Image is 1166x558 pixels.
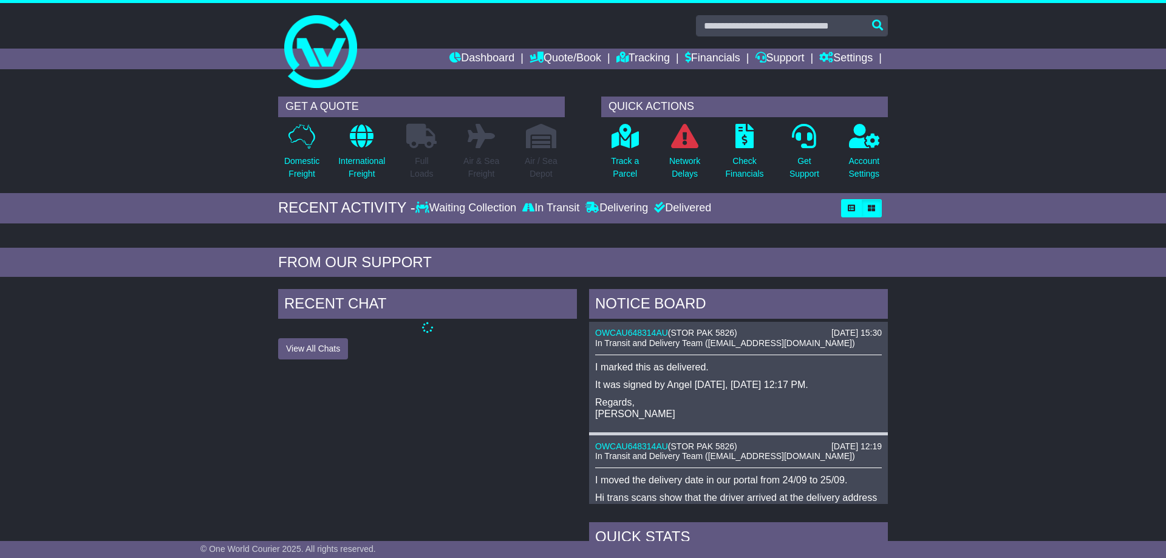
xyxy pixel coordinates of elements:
[685,49,740,69] a: Financials
[278,289,577,322] div: RECENT CHAT
[669,155,700,180] p: Network Delays
[595,474,882,486] p: I moved the delivery date in our portal from 24/09 to 25/09.
[595,328,668,338] a: OWCAU648314AU
[755,49,805,69] a: Support
[406,155,437,180] p: Full Loads
[582,202,651,215] div: Delivering
[589,522,888,555] div: Quick Stats
[278,97,565,117] div: GET A QUOTE
[651,202,711,215] div: Delivered
[525,155,557,180] p: Air / Sea Depot
[595,338,855,348] span: In Transit and Delivery Team ([EMAIL_ADDRESS][DOMAIN_NAME])
[726,155,764,180] p: Check Financials
[601,97,888,117] div: QUICK ACTIONS
[463,155,499,180] p: Air & Sea Freight
[595,492,882,515] p: Hi trans scans show that the driver arrived at the delivery address [DATE] [DATE] 12:10 PM.
[611,155,639,180] p: Track a Parcel
[449,49,514,69] a: Dashboard
[671,441,735,451] span: STOR PAK 5826
[849,155,880,180] p: Account Settings
[338,123,386,187] a: InternationalFreight
[669,123,701,187] a: NetworkDelays
[200,544,376,554] span: © One World Courier 2025. All rights reserved.
[610,123,639,187] a: Track aParcel
[831,441,882,452] div: [DATE] 12:19
[616,49,670,69] a: Tracking
[284,123,320,187] a: DomesticFreight
[338,155,385,180] p: International Freight
[415,202,519,215] div: Waiting Collection
[530,49,601,69] a: Quote/Book
[848,123,881,187] a: AccountSettings
[671,328,735,338] span: STOR PAK 5826
[595,451,855,461] span: In Transit and Delivery Team ([EMAIL_ADDRESS][DOMAIN_NAME])
[284,155,319,180] p: Domestic Freight
[589,289,888,322] div: NOTICE BOARD
[789,123,820,187] a: GetSupport
[595,396,882,420] p: Regards, [PERSON_NAME]
[595,441,882,452] div: ( )
[595,379,882,390] p: It was signed by Angel [DATE], [DATE] 12:17 PM.
[831,328,882,338] div: [DATE] 15:30
[595,441,668,451] a: OWCAU648314AU
[278,254,888,271] div: FROM OUR SUPPORT
[278,338,348,359] button: View All Chats
[595,361,882,373] p: I marked this as delivered.
[789,155,819,180] p: Get Support
[819,49,873,69] a: Settings
[725,123,765,187] a: CheckFinancials
[278,199,415,217] div: RECENT ACTIVITY -
[519,202,582,215] div: In Transit
[595,328,882,338] div: ( )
